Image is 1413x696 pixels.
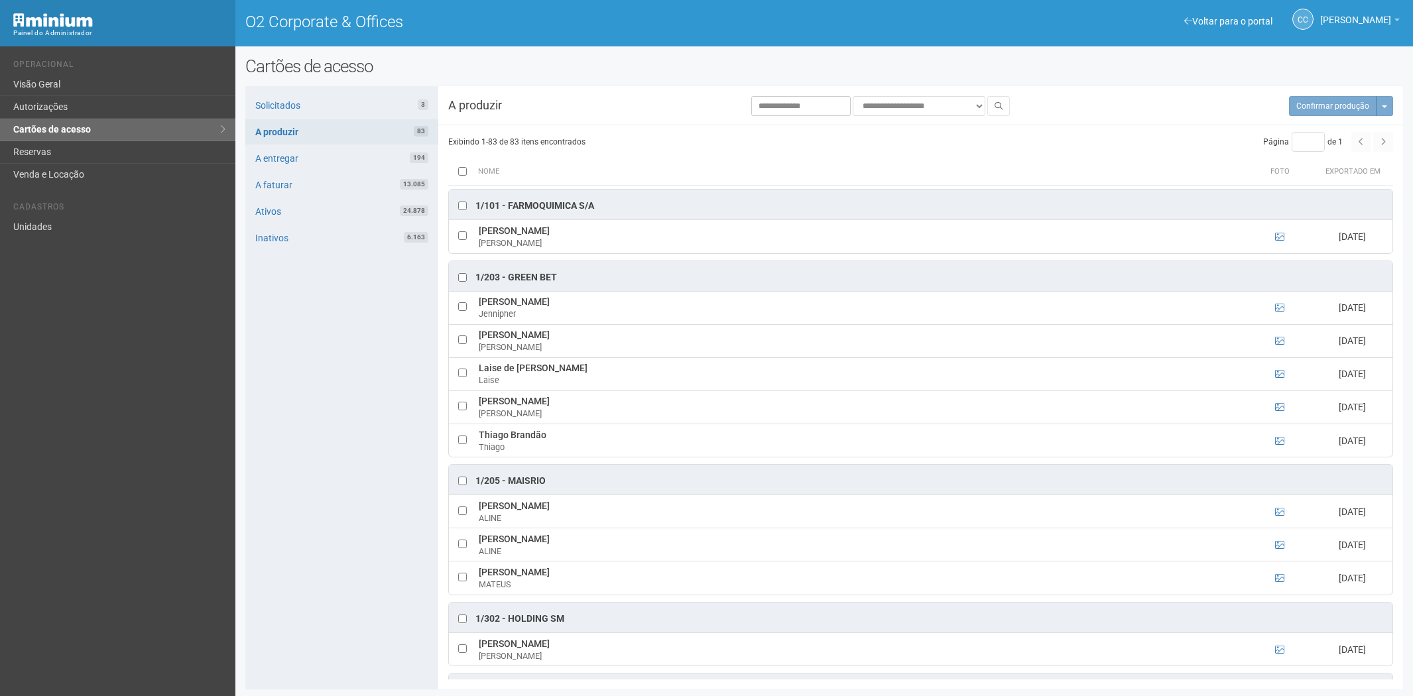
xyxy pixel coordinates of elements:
[1247,158,1314,185] th: Foto
[448,137,585,146] span: Exibindo 1-83 de 83 itens encontrados
[245,225,438,251] a: Inativos6.163
[418,99,428,110] span: 3
[1325,167,1381,176] span: Exportado em
[479,341,1243,353] div: [PERSON_NAME]
[1263,137,1343,146] span: Página de 1
[245,13,814,30] h1: O2 Corporate & Offices
[475,475,546,488] div: 1/205 - MAISRIO
[475,612,564,626] div: 1/302 - HOLDING SM
[13,13,93,27] img: Minium
[479,546,1243,557] div: ALINE
[13,60,225,74] li: Operacional
[1339,573,1366,583] span: [DATE]
[1275,335,1284,346] a: Ver foto
[475,632,1247,666] td: [PERSON_NAME]
[1339,302,1366,313] span: [DATE]
[1339,402,1366,412] span: [DATE]
[13,202,225,216] li: Cadastros
[1275,302,1284,313] a: Ver foto
[414,126,428,137] span: 83
[404,232,428,243] span: 6.163
[479,237,1243,249] div: [PERSON_NAME]
[1339,369,1366,379] span: [DATE]
[475,324,1247,357] td: [PERSON_NAME]
[479,512,1243,524] div: ALINE
[475,561,1247,595] td: [PERSON_NAME]
[475,495,1247,528] td: [PERSON_NAME]
[438,99,599,111] h3: A produzir
[479,308,1243,320] div: Jennipher
[245,119,438,145] a: A produzir83
[475,528,1247,561] td: [PERSON_NAME]
[1184,16,1272,27] a: Voltar para o portal
[1275,644,1284,655] a: Ver foto
[1339,231,1366,242] span: [DATE]
[400,205,428,216] span: 24.878
[1275,435,1284,446] a: Ver foto
[1339,335,1366,346] span: [DATE]
[479,441,1243,453] div: Thiago
[1275,506,1284,517] a: Ver foto
[1292,9,1314,30] a: CC
[245,93,438,118] a: Solicitados3
[1275,369,1284,379] a: Ver foto
[1339,435,1366,446] span: [DATE]
[479,408,1243,420] div: [PERSON_NAME]
[245,199,438,224] a: Ativos24.878
[1320,2,1391,25] span: Camila Catarina Lima
[479,579,1243,591] div: MATEUS
[479,375,1243,386] div: Laise
[1320,17,1400,27] a: [PERSON_NAME]
[245,56,1403,76] h2: Cartões de acesso
[1339,540,1366,550] span: [DATE]
[475,200,594,213] div: 1/101 - FARMOQUIMICA S/A
[475,271,557,284] div: 1/203 - Green Bet
[1275,540,1284,550] a: Ver foto
[479,650,1243,662] div: [PERSON_NAME]
[475,357,1247,390] td: Laise de [PERSON_NAME]
[245,146,438,171] a: A entregar194
[1275,573,1284,583] a: Ver foto
[475,291,1247,324] td: [PERSON_NAME]
[13,27,225,39] div: Painel do Administrador
[475,220,1247,253] td: [PERSON_NAME]
[475,424,1247,457] td: Thiago Brandão
[1339,644,1366,655] span: [DATE]
[1339,506,1366,517] span: [DATE]
[410,152,428,163] span: 194
[245,172,438,198] a: A faturar13.085
[475,158,1247,185] th: Nome
[475,390,1247,424] td: [PERSON_NAME]
[1275,402,1284,412] a: Ver foto
[400,179,428,190] span: 13.085
[1275,231,1284,242] a: Ver foto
